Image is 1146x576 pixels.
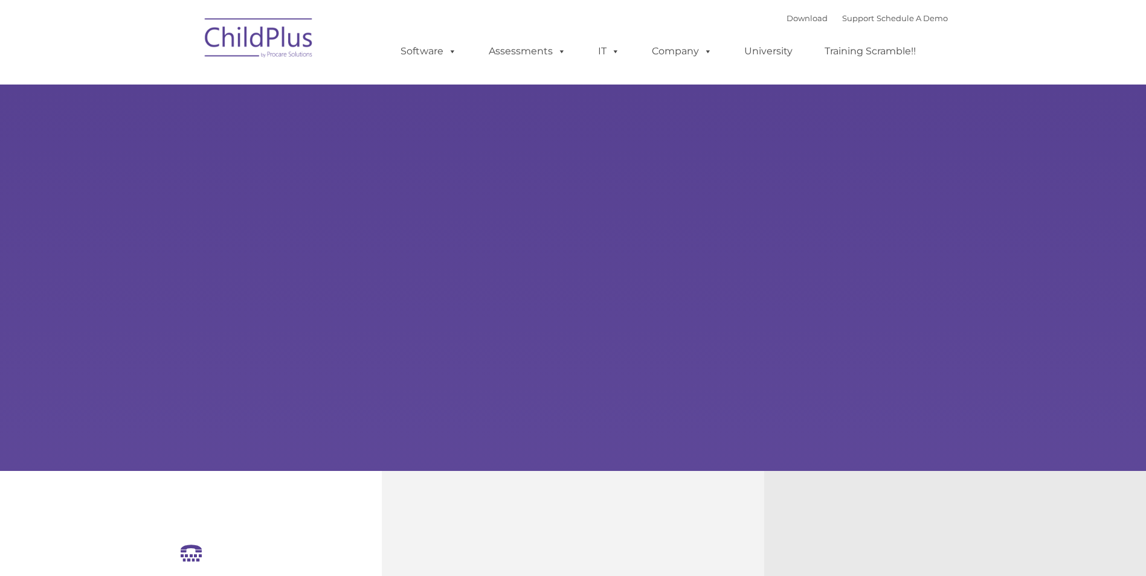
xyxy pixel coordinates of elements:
font: | [787,13,948,23]
a: University [732,39,805,63]
a: Software [388,39,469,63]
a: Support [842,13,874,23]
a: Training Scramble!! [813,39,928,63]
a: Assessments [477,39,578,63]
a: Download [787,13,828,23]
a: Schedule A Demo [877,13,948,23]
a: Company [640,39,724,63]
img: ChildPlus by Procare Solutions [199,10,320,70]
a: IT [586,39,632,63]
